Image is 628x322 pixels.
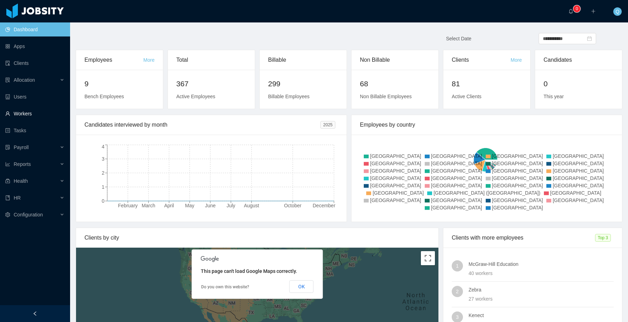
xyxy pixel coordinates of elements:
[553,175,604,181] span: [GEOGRAPHIC_DATA]
[431,153,482,159] span: [GEOGRAPHIC_DATA]
[176,78,246,89] h2: 367
[550,190,601,196] span: [GEOGRAPHIC_DATA]
[492,175,543,181] span: [GEOGRAPHIC_DATA]
[452,78,522,89] h2: 81
[452,228,595,248] div: Clients with more employees
[616,7,620,16] span: Q
[5,123,64,137] a: icon: profileTasks
[370,197,421,203] span: [GEOGRAPHIC_DATA]
[320,121,335,129] span: 2025
[102,198,104,204] tspan: 0
[84,115,320,135] div: Candidates interviewed by month
[431,183,482,188] span: [GEOGRAPHIC_DATA]
[431,205,482,210] span: [GEOGRAPHIC_DATA]
[544,50,614,70] div: Candidates
[201,284,249,289] a: Do you own this website?
[14,77,35,83] span: Allocation
[360,50,430,70] div: Non Billable
[360,115,614,135] div: Employees by country
[14,178,28,184] span: Health
[5,90,64,104] a: icon: robotUsers
[14,161,31,167] span: Reports
[5,145,10,150] i: icon: file-protect
[431,197,482,203] span: [GEOGRAPHIC_DATA]
[553,197,604,203] span: [GEOGRAPHIC_DATA]
[421,251,435,265] button: Toggle fullscreen view
[14,195,21,201] span: HR
[553,183,604,188] span: [GEOGRAPHIC_DATA]
[205,203,216,208] tspan: June
[434,190,540,196] span: [GEOGRAPHIC_DATA] ([GEOGRAPHIC_DATA])
[469,269,614,277] div: 40 workers
[5,195,10,200] i: icon: book
[5,179,10,183] i: icon: medicine-box
[568,9,573,14] i: icon: bell
[268,78,338,89] h2: 299
[201,268,297,274] span: This page can't load Google Maps correctly.
[573,5,580,12] sup: 0
[284,203,301,208] tspan: October
[176,94,215,99] span: Active Employees
[456,286,459,297] span: 2
[370,183,421,188] span: [GEOGRAPHIC_DATA]
[268,50,338,70] div: Billable
[544,94,564,99] span: This year
[492,197,543,203] span: [GEOGRAPHIC_DATA]
[14,145,29,150] span: Payroll
[5,212,10,217] i: icon: setting
[492,183,543,188] span: [GEOGRAPHIC_DATA]
[553,153,604,159] span: [GEOGRAPHIC_DATA]
[452,50,511,70] div: Clients
[553,168,604,174] span: [GEOGRAPHIC_DATA]
[469,295,614,303] div: 27 workers
[5,162,10,167] i: icon: line-chart
[431,168,482,174] span: [GEOGRAPHIC_DATA]
[370,175,421,181] span: [GEOGRAPHIC_DATA]
[373,190,424,196] span: [GEOGRAPHIC_DATA]
[492,153,543,159] span: [GEOGRAPHIC_DATA]
[84,94,124,99] span: Bench Employees
[431,161,482,166] span: [GEOGRAPHIC_DATA]
[84,50,143,70] div: Employees
[313,203,335,208] tspan: December
[591,9,596,14] i: icon: plus
[469,260,614,268] h4: McGraw-Hill Education
[469,286,614,294] h4: Zebra
[102,170,104,176] tspan: 2
[102,156,104,162] tspan: 3
[102,144,104,149] tspan: 4
[492,168,543,174] span: [GEOGRAPHIC_DATA]
[511,57,522,63] a: More
[226,203,235,208] tspan: July
[553,161,604,166] span: [GEOGRAPHIC_DATA]
[452,94,482,99] span: Active Clients
[469,311,614,319] h4: Kenect
[5,78,10,82] i: icon: solution
[185,203,194,208] tspan: May
[360,94,412,99] span: Non Billable Employees
[360,78,430,89] h2: 68
[143,57,155,63] a: More
[176,50,246,70] div: Total
[595,234,611,242] span: Top 3
[370,153,421,159] span: [GEOGRAPHIC_DATA]
[431,175,482,181] span: [GEOGRAPHIC_DATA]
[5,56,64,70] a: icon: auditClients
[268,94,309,99] span: Billable Employees
[456,260,459,271] span: 1
[84,78,155,89] h2: 9
[5,107,64,121] a: icon: userWorkers
[118,203,138,208] tspan: February
[102,184,104,190] tspan: 1
[370,161,421,166] span: [GEOGRAPHIC_DATA]
[289,280,314,293] button: OK
[587,36,592,41] i: icon: calendar
[492,205,543,210] span: [GEOGRAPHIC_DATA]
[446,36,471,41] span: Select Date
[164,203,174,208] tspan: April
[5,22,64,36] a: icon: pie-chartDashboard
[544,78,614,89] h2: 0
[244,203,259,208] tspan: August
[14,212,43,217] span: Configuration
[370,168,421,174] span: [GEOGRAPHIC_DATA]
